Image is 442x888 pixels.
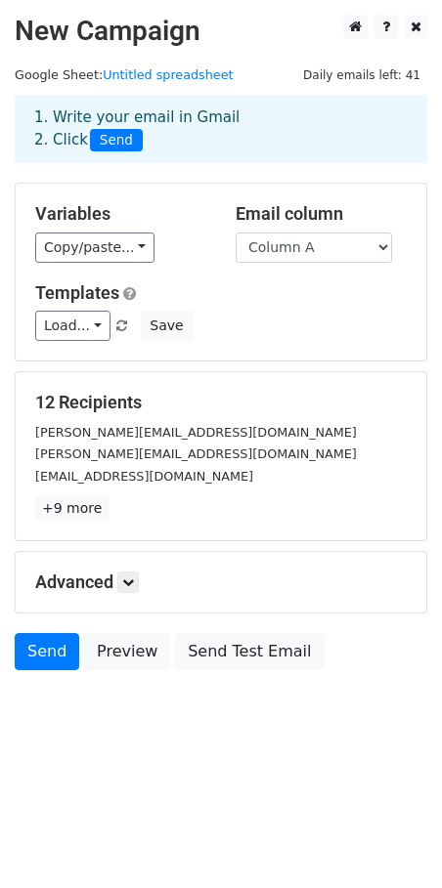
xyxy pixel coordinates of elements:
[35,496,109,521] a: +9 more
[35,282,119,303] a: Templates
[90,129,143,152] span: Send
[15,67,234,82] small: Google Sheet:
[20,106,422,151] div: 1. Write your email in Gmail 2. Click
[103,67,233,82] a: Untitled spreadsheet
[15,15,427,48] h2: New Campaign
[15,633,79,670] a: Send
[35,311,110,341] a: Load...
[35,425,357,440] small: [PERSON_NAME][EMAIL_ADDRESS][DOMAIN_NAME]
[296,64,427,86] span: Daily emails left: 41
[344,794,442,888] iframe: Chat Widget
[84,633,170,670] a: Preview
[141,311,192,341] button: Save
[35,469,253,484] small: [EMAIL_ADDRESS][DOMAIN_NAME]
[35,233,155,263] a: Copy/paste...
[236,203,407,225] h5: Email column
[35,446,357,461] small: [PERSON_NAME][EMAIL_ADDRESS][DOMAIN_NAME]
[175,633,324,670] a: Send Test Email
[35,571,407,593] h5: Advanced
[35,203,206,225] h5: Variables
[35,392,407,413] h5: 12 Recipients
[296,67,427,82] a: Daily emails left: 41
